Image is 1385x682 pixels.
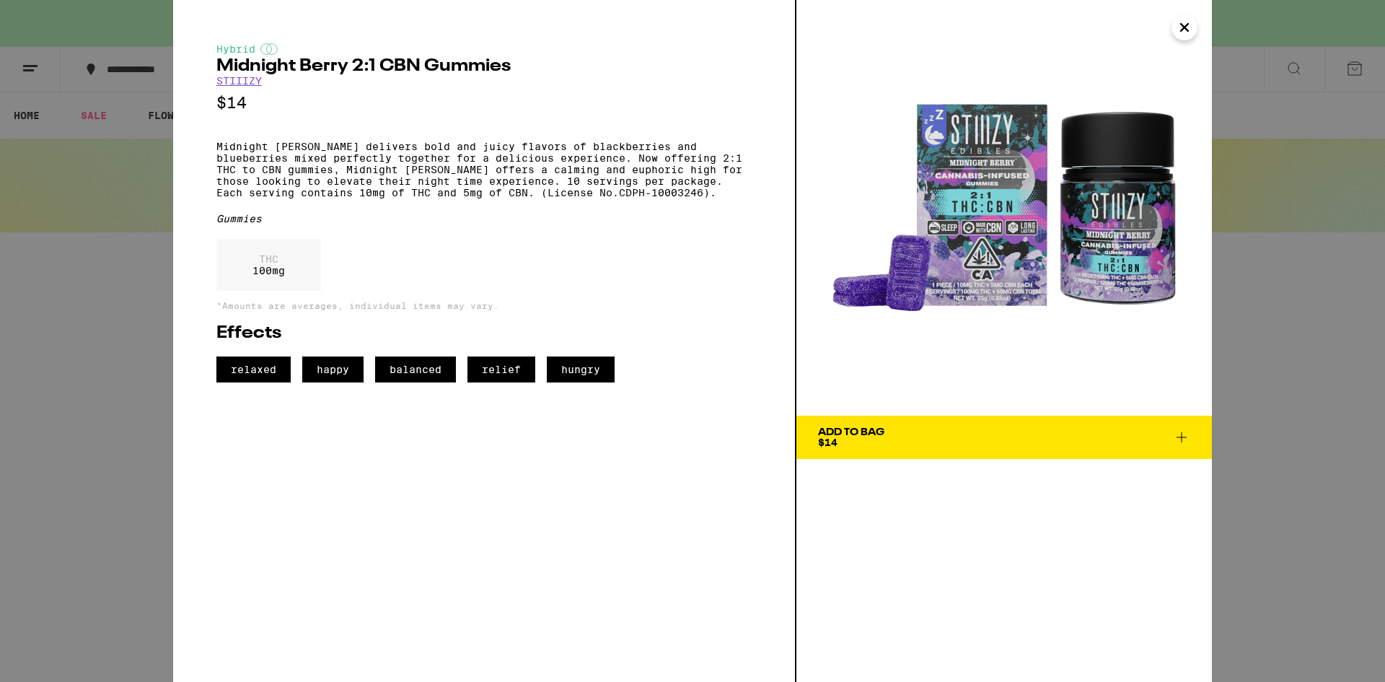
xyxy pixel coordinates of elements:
span: relief [467,357,535,382]
span: happy [302,357,364,382]
p: *Amounts are averages, individual items may vary. [216,301,752,310]
div: Hybrid [216,43,752,55]
div: 100 mg [216,239,321,291]
span: balanced [375,357,456,382]
div: Gummies [216,213,752,224]
button: Add To Bag$14 [796,416,1212,459]
span: hungry [547,357,615,382]
p: Midnight [PERSON_NAME] delivers bold and juicy flavors of blackberries and blueberries mixed perf... [216,141,752,198]
p: $14 [216,94,752,112]
h2: Midnight Berry 2:1 CBN Gummies [216,58,752,75]
p: THC [252,253,285,265]
div: Add To Bag [818,427,884,437]
button: Redirect to URL [1,1,788,105]
img: hybridColor.svg [260,43,278,55]
h2: Effects [216,325,752,342]
span: relaxed [216,357,291,382]
span: Hi. Need any help? [9,10,104,22]
a: STIIIZY [216,75,262,87]
button: Close [1171,14,1197,40]
span: $14 [818,437,837,448]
